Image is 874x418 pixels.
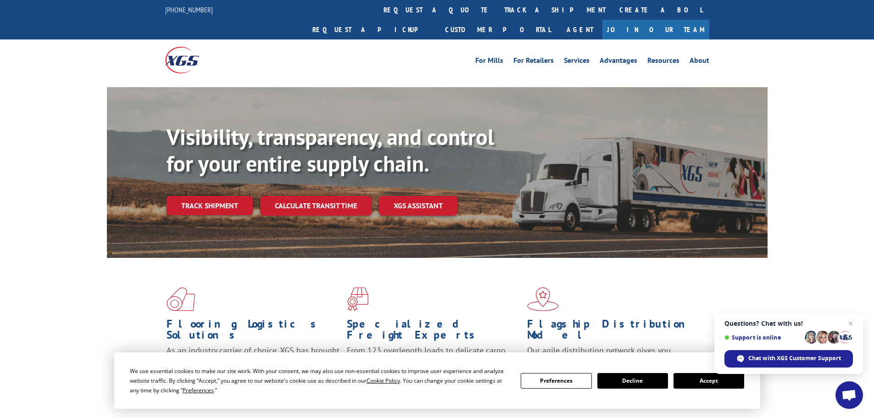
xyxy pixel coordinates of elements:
span: Preferences [183,386,214,394]
span: Close chat [845,318,856,329]
a: Join Our Team [602,20,709,39]
button: Preferences [521,373,591,389]
span: Cookie Policy [367,377,400,385]
img: xgs-icon-total-supply-chain-intelligence-red [167,287,195,311]
img: xgs-icon-focused-on-flooring-red [347,287,368,311]
a: Calculate transit time [260,196,372,216]
span: Questions? Chat with us! [724,320,853,327]
span: As an industry carrier of choice, XGS has brought innovation and dedication to flooring logistics... [167,345,340,378]
a: Advantages [600,57,637,67]
a: [PHONE_NUMBER] [165,5,213,14]
p: From 123 overlength loads to delicate cargo, our experienced staff knows the best way to move you... [347,345,520,386]
h1: Flooring Logistics Solutions [167,318,340,345]
button: Accept [674,373,744,389]
span: Support is online [724,334,802,341]
div: We use essential cookies to make our site work. With your consent, we may also use non-essential ... [130,366,510,395]
button: Decline [597,373,668,389]
a: Agent [557,20,602,39]
a: For Mills [475,57,503,67]
a: Services [564,57,590,67]
div: Cookie Consent Prompt [114,352,760,409]
span: Our agile distribution network gives you nationwide inventory management on demand. [527,345,696,367]
img: xgs-icon-flagship-distribution-model-red [527,287,559,311]
a: Customer Portal [438,20,557,39]
a: Track shipment [167,196,253,215]
a: For Retailers [513,57,554,67]
div: Open chat [835,381,863,409]
div: Chat with XGS Customer Support [724,350,853,368]
b: Visibility, transparency, and control for your entire supply chain. [167,123,494,178]
h1: Specialized Freight Experts [347,318,520,345]
a: Request a pickup [306,20,438,39]
a: Resources [647,57,679,67]
a: XGS ASSISTANT [379,196,457,216]
span: Chat with XGS Customer Support [748,354,841,362]
h1: Flagship Distribution Model [527,318,701,345]
a: About [690,57,709,67]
